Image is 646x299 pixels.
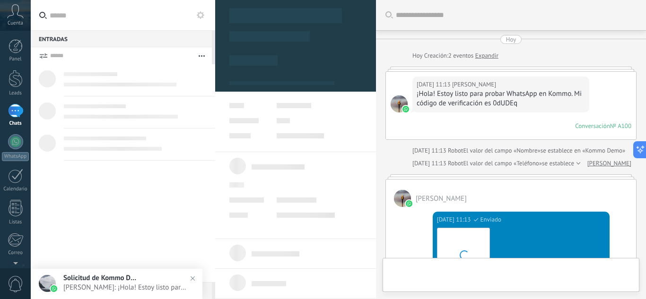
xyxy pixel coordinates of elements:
[391,95,408,112] span: Karina Ruth
[31,269,202,299] a: Solicitud de Kommo Demo[PERSON_NAME]: ¡Hola! Estoy listo para probar WhatsApp en Kommo. Mi código...
[448,159,463,167] span: Robot
[412,51,424,60] div: Hoy
[2,186,29,192] div: Calendario
[587,159,631,168] a: [PERSON_NAME]
[31,30,212,47] div: Entradas
[448,51,473,60] span: 2 eventos
[2,219,29,225] div: Listas
[402,106,409,112] img: waba.svg
[480,215,501,224] span: Enviado
[2,152,29,161] div: WhatsApp
[412,159,448,168] div: [DATE] 11:13
[2,250,29,256] div: Correo
[448,146,463,154] span: Robot
[63,283,189,292] span: [PERSON_NAME]: ¡Hola! Estoy listo para probar WhatsApp en Kommo. Mi código de verificación es 0dUDEq
[2,56,29,62] div: Panel
[575,122,610,130] div: Conversación
[2,90,29,96] div: Leads
[452,80,496,89] span: Karina Ruth
[8,20,23,26] span: Cuenta
[192,47,212,64] button: Más
[417,89,585,108] div: ¡Hola! Estoy listo para probar WhatsApp en Kommo. Mi código de verificación es 0dUDEq
[463,159,542,168] span: El valor del campo «Teléfono»
[412,146,448,155] div: [DATE] 11:13
[186,272,200,285] img: close_notification.svg
[542,159,639,168] span: se establece en «[PHONE_NUMBER]»
[610,122,631,130] div: № A100
[406,200,412,207] img: waba.svg
[506,35,516,44] div: Hoy
[463,146,540,155] span: El valor del campo «Nombre»
[394,190,411,207] span: Karina Ruth
[475,51,498,60] a: Expandir
[412,51,498,60] div: Creación:
[541,146,625,155] span: se establece en «Kommo Demo»
[416,194,467,203] span: Karina Ruth
[51,285,57,292] img: waba.svg
[2,120,29,127] div: Chats
[63,273,139,282] span: Solicitud de Kommo Demo
[437,215,472,224] div: [DATE] 11:13
[417,80,452,89] div: [DATE] 11:13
